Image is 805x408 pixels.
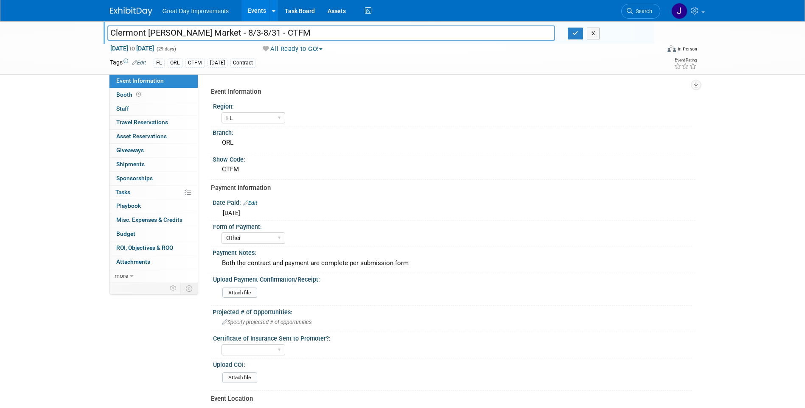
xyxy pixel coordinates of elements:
div: Upload Payment Confirmation/Receipt: [213,273,692,284]
a: Booth [109,88,198,102]
a: Attachments [109,255,198,269]
span: Playbook [116,202,141,209]
div: Event Location [211,394,689,403]
span: Attachments [116,258,150,265]
span: Booth [116,91,143,98]
a: Staff [109,102,198,116]
img: ExhibitDay [110,7,152,16]
span: Staff [116,105,129,112]
span: more [115,272,128,279]
span: Search [633,8,652,14]
a: Edit [243,200,257,206]
div: Branch: [213,126,696,137]
a: Tasks [109,186,198,199]
div: ORL [168,59,182,67]
div: Upload COI: [213,358,692,369]
div: Payment Notes: [213,246,696,257]
span: Giveaways [116,147,144,154]
a: Budget [109,227,198,241]
span: Travel Reservations [116,119,168,126]
span: Sponsorships [116,175,153,182]
span: ROI, Objectives & ROO [116,244,173,251]
div: Show Code: [213,153,696,164]
a: Playbook [109,199,198,213]
span: (29 days) [156,46,176,52]
a: Travel Reservations [109,116,198,129]
div: FL [154,59,165,67]
div: CTFM [185,59,205,67]
img: Format-Inperson.png [668,45,676,52]
div: [DATE] [208,59,227,67]
span: [DATE] [DATE] [110,45,154,52]
td: Tags [110,58,146,68]
a: Edit [132,60,146,66]
a: Asset Reservations [109,130,198,143]
span: Misc. Expenses & Credits [116,216,182,223]
a: Giveaways [109,144,198,157]
a: Sponsorships [109,172,198,185]
td: Toggle Event Tabs [180,283,198,294]
div: Certificate of Insurance Sent to Promoter?: [213,332,692,343]
span: Asset Reservations [116,133,167,140]
a: more [109,269,198,283]
div: Payment Information [211,184,689,193]
a: ROI, Objectives & ROO [109,241,198,255]
span: Booth not reserved yet [135,91,143,98]
span: [DATE] [223,210,240,216]
div: Event Rating [674,58,697,62]
div: Event Format [610,44,698,57]
img: Jennifer Hockstra [671,3,687,19]
div: Form of Payment: [213,221,692,231]
div: Projected # of Opportunities: [213,306,696,316]
a: Shipments [109,158,198,171]
a: Search [621,4,660,19]
span: Shipments [116,161,145,168]
span: Great Day Improvements [163,8,229,14]
td: Personalize Event Tab Strip [166,283,181,294]
div: Date Paid: [213,196,696,207]
span: Event Information [116,77,164,84]
button: X [587,28,600,39]
button: All Ready to GO! [260,45,326,53]
a: Event Information [109,74,198,88]
div: Region: [213,100,692,111]
span: to [128,45,136,52]
span: Budget [116,230,135,237]
div: Both the contract and payment are complete per submission form [219,257,689,270]
div: ORL [219,136,689,149]
span: Tasks [115,189,130,196]
div: CTFM [219,163,689,176]
span: Specify projected # of opportunities [222,319,311,325]
div: Event Information [211,87,689,96]
div: Contract [230,59,255,67]
div: In-Person [677,46,697,52]
a: Misc. Expenses & Credits [109,213,198,227]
